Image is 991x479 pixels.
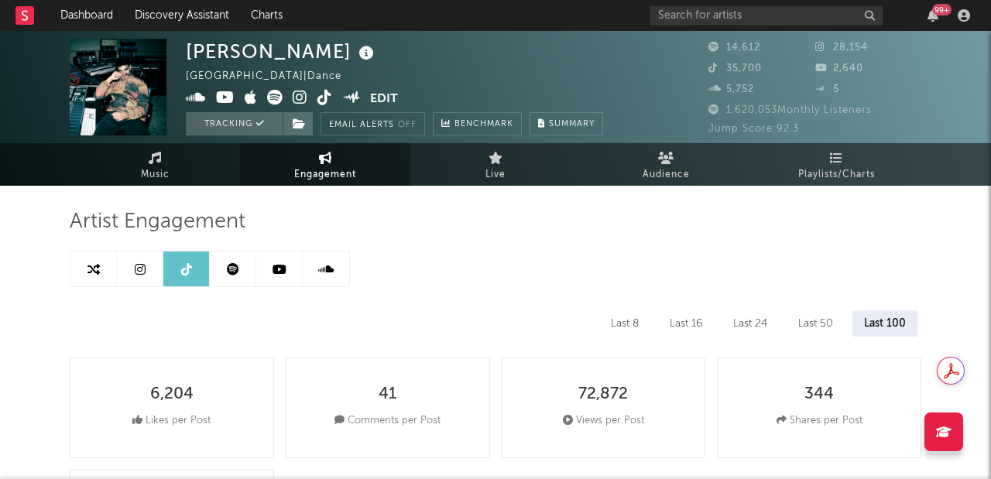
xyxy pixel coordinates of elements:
[787,310,845,337] div: Last 50
[549,120,595,128] span: Summary
[581,143,751,186] a: Audience
[530,112,603,135] button: Summary
[650,6,883,26] input: Search for artists
[932,4,952,15] div: 99 +
[70,143,240,186] a: Music
[815,63,863,74] span: 2,640
[563,412,644,430] div: Views per Post
[379,385,396,404] div: 41
[708,124,799,134] span: Jump Score: 92.3
[132,412,211,430] div: Likes per Post
[240,143,410,186] a: Engagement
[708,63,762,74] span: 35,700
[708,43,760,53] span: 14,612
[815,43,868,53] span: 28,154
[398,121,417,129] em: Off
[186,39,378,64] div: [PERSON_NAME]
[321,112,425,135] button: Email AlertsOff
[798,166,875,184] span: Playlists/Charts
[578,385,628,404] div: 72,872
[454,115,513,134] span: Benchmark
[186,67,359,86] div: [GEOGRAPHIC_DATA] | Dance
[708,84,754,94] span: 5,752
[658,310,714,337] div: Last 16
[294,166,356,184] span: Engagement
[433,112,522,135] a: Benchmark
[643,166,690,184] span: Audience
[410,143,581,186] a: Live
[334,412,441,430] div: Comments per Post
[815,84,839,94] span: 5
[708,105,872,115] span: 1,620,053 Monthly Listeners
[599,310,650,337] div: Last 8
[777,412,862,430] div: Shares per Post
[70,213,245,231] span: Artist Engagement
[751,143,921,186] a: Playlists/Charts
[150,385,194,404] div: 6,204
[186,112,283,135] button: Tracking
[852,310,917,337] div: Last 100
[722,310,779,337] div: Last 24
[141,166,170,184] span: Music
[804,385,834,404] div: 344
[485,166,506,184] span: Live
[370,90,398,109] button: Edit
[928,9,938,22] button: 99+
